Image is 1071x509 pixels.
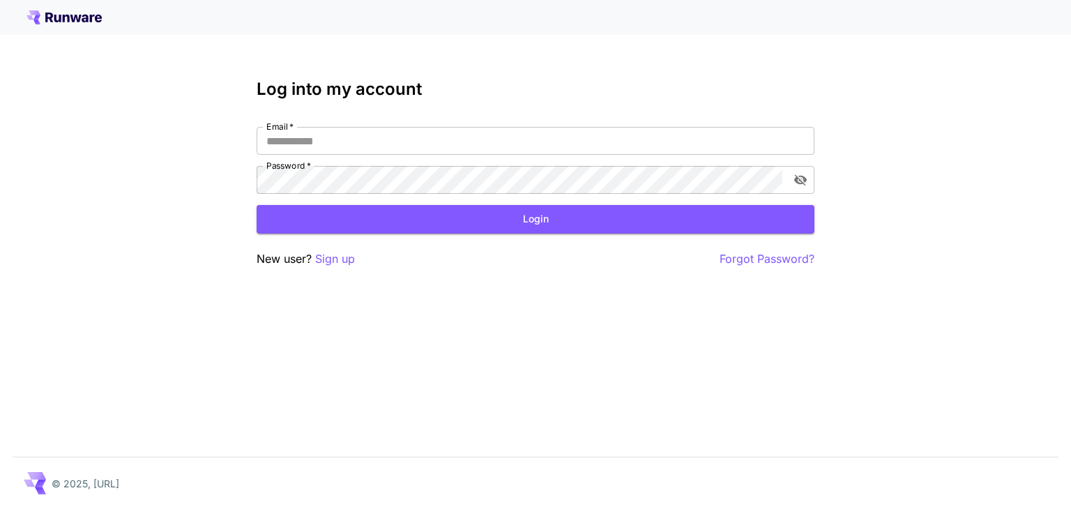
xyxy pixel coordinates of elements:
[720,250,814,268] button: Forgot Password?
[257,250,355,268] p: New user?
[788,167,813,192] button: toggle password visibility
[266,160,311,172] label: Password
[52,476,119,491] p: © 2025, [URL]
[257,205,814,234] button: Login
[257,79,814,99] h3: Log into my account
[315,250,355,268] button: Sign up
[266,121,294,132] label: Email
